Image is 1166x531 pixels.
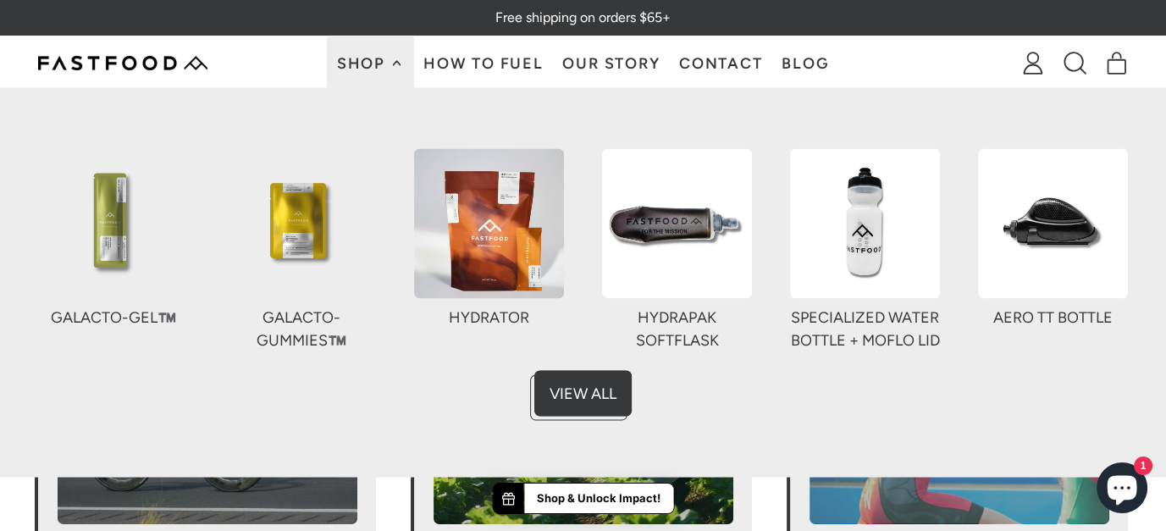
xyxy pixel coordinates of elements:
[1091,462,1152,517] inbox-online-store-chat: Shopify online store chat
[772,36,839,90] a: Blog
[553,36,670,90] a: Our Story
[327,36,413,90] button: Shop
[38,56,207,70] img: Fastfood
[670,36,772,90] a: Contact
[414,36,553,90] a: How To Fuel
[337,56,390,71] span: Shop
